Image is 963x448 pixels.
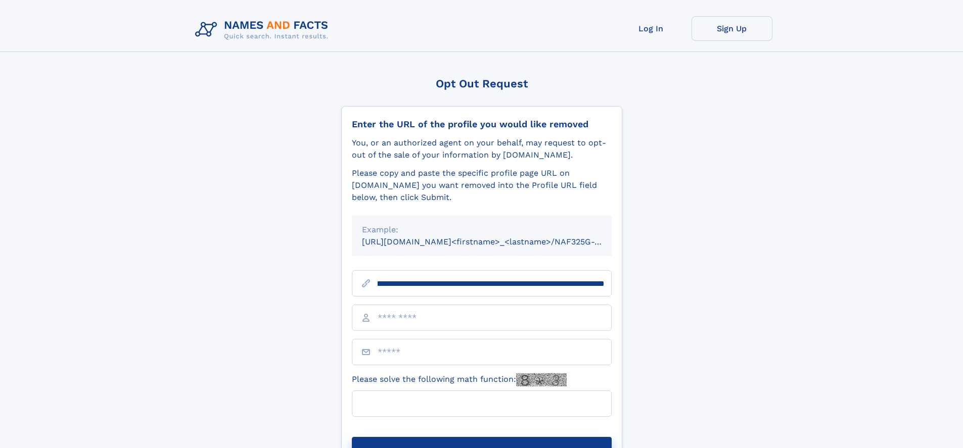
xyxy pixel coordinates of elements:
[611,16,692,41] a: Log In
[191,16,337,43] img: Logo Names and Facts
[341,77,622,90] div: Opt Out Request
[362,224,602,236] div: Example:
[352,119,612,130] div: Enter the URL of the profile you would like removed
[352,373,567,386] label: Please solve the following math function:
[362,237,631,246] small: [URL][DOMAIN_NAME]<firstname>_<lastname>/NAF325G-xxxxxxxx
[352,137,612,161] div: You, or an authorized agent on your behalf, may request to opt-out of the sale of your informatio...
[692,16,772,41] a: Sign Up
[352,167,612,204] div: Please copy and paste the specific profile page URL on [DOMAIN_NAME] you want removed into the Pr...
